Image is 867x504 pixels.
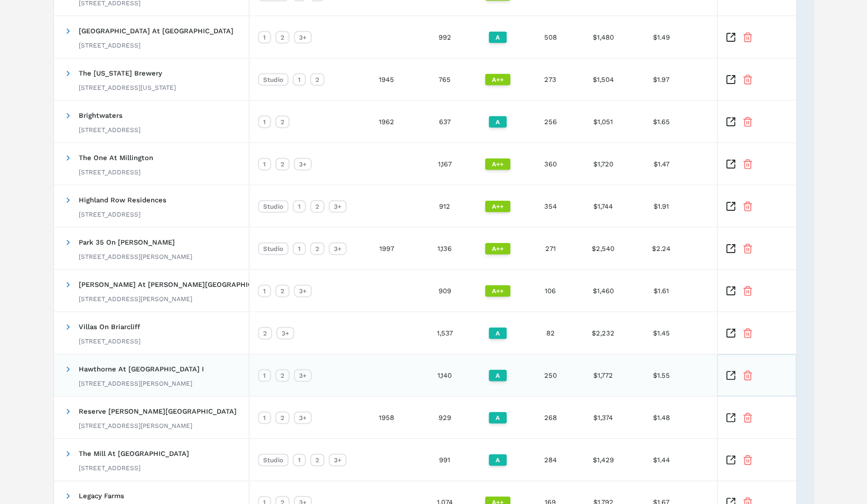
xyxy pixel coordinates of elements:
[693,101,799,143] div: -
[310,73,324,86] div: 2
[258,242,288,255] div: Studio
[293,73,306,86] div: 1
[489,328,507,339] div: A
[725,117,736,127] a: Inspect Comparable
[418,143,471,185] div: 1,167
[693,439,799,481] div: -0.07%
[485,285,510,297] div: A++
[294,158,312,171] div: 3+
[630,59,693,100] div: $1.97
[577,354,630,396] div: $1,772
[630,101,693,143] div: $1.65
[79,407,237,415] span: Reserve [PERSON_NAME][GEOGRAPHIC_DATA]
[258,327,272,340] div: 2
[79,422,237,430] div: [STREET_ADDRESS][PERSON_NAME]
[725,32,736,43] a: Inspect Comparable
[79,27,234,35] span: [GEOGRAPHIC_DATA] At [GEOGRAPHIC_DATA]
[742,328,753,339] button: Remove Property From Portfolio
[489,32,507,43] div: A
[524,16,577,58] div: 508
[577,312,630,354] div: $2,232
[258,158,271,171] div: 1
[577,397,630,438] div: $1,374
[742,370,753,381] button: Remove Property From Portfolio
[742,201,753,212] button: Remove Property From Portfolio
[742,244,753,254] button: Remove Property From Portfolio
[258,369,271,382] div: 1
[293,454,306,466] div: 1
[577,59,630,100] div: $1,504
[693,354,799,396] div: -
[275,158,290,171] div: 2
[275,31,290,44] div: 2
[630,143,693,185] div: $1.47
[276,327,294,340] div: 3+
[693,397,799,438] div: -0.11%
[742,117,753,127] button: Remove Property From Portfolio
[725,370,736,381] a: Inspect Comparable
[524,312,577,354] div: 82
[79,210,166,219] div: [STREET_ADDRESS]
[693,143,799,185] div: -
[524,439,577,481] div: 284
[355,101,418,143] div: 1962
[577,16,630,58] div: $1,480
[258,454,288,466] div: Studio
[742,159,753,170] button: Remove Property From Portfolio
[293,200,306,213] div: 1
[524,397,577,438] div: 268
[294,31,312,44] div: 3+
[79,323,140,331] span: Villas On Briarcliff
[79,126,141,134] div: [STREET_ADDRESS]
[310,454,324,466] div: 2
[355,228,418,269] div: 1997
[693,270,799,312] div: -
[79,450,189,458] span: The Mill At [GEOGRAPHIC_DATA]
[418,354,471,396] div: 1,140
[524,143,577,185] div: 360
[742,413,753,423] button: Remove Property From Portfolio
[418,270,471,312] div: 909
[524,185,577,227] div: 354
[418,185,471,227] div: 912
[79,492,124,500] span: Legacy Farms
[742,455,753,465] button: Remove Property From Portfolio
[524,354,577,396] div: 250
[418,16,471,58] div: 992
[275,285,290,297] div: 2
[79,69,162,77] span: The [US_STATE] Brewery
[418,439,471,481] div: 991
[79,168,153,176] div: [STREET_ADDRESS]
[418,228,471,269] div: 1,136
[293,242,306,255] div: 1
[630,228,693,269] div: $2.24
[577,270,630,312] div: $1,460
[275,412,290,424] div: 2
[258,200,288,213] div: Studio
[725,74,736,85] a: Inspect Comparable
[310,200,324,213] div: 2
[79,295,276,303] div: [STREET_ADDRESS][PERSON_NAME]
[418,101,471,143] div: 637
[79,196,166,204] span: Highland Row Residences
[294,369,312,382] div: 3+
[79,337,141,346] div: [STREET_ADDRESS]
[79,379,204,388] div: [STREET_ADDRESS][PERSON_NAME]
[524,270,577,312] div: 106
[294,412,312,424] div: 3+
[79,154,153,162] span: The One At Millington
[275,116,290,128] div: 2
[275,369,290,382] div: 2
[630,16,693,58] div: $1.49
[329,454,347,466] div: 3+
[489,116,507,128] div: A
[79,111,123,119] span: Brightwaters
[725,413,736,423] a: Inspect Comparable
[725,328,736,339] a: Inspect Comparable
[258,73,288,86] div: Studio
[485,74,510,86] div: A++
[630,354,693,396] div: $1.55
[742,74,753,85] button: Remove Property From Portfolio
[577,185,630,227] div: $1,744
[630,185,693,227] div: $1.91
